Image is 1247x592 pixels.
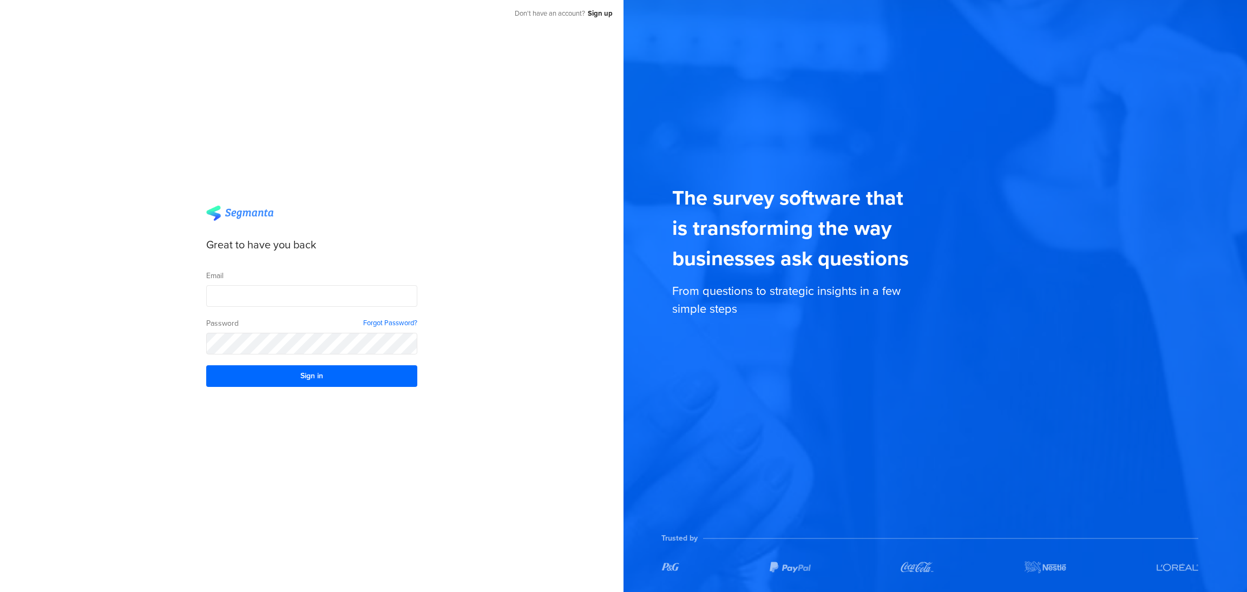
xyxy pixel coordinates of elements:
img: pg.svg [661,554,680,577]
div: Password [206,318,239,329]
img: segmanta-logo-final.png [206,206,273,221]
img: nestle.svg [1024,555,1067,576]
a: Forgot Password? [363,318,417,333]
div: Trusted by [661,532,698,544]
div: The survey software that is transforming the way businesses ask questions [672,182,921,273]
img: loreal.svg [1157,554,1198,577]
img: paypal.svg [770,554,811,577]
div: Don't have an account? [515,8,585,18]
a: Sign up [588,8,613,18]
div: Great to have you back [206,237,417,253]
img: cocacola.svg [901,554,934,577]
div: From questions to strategic insights in a few simple steps [672,282,921,318]
div: Email [206,270,224,281]
button: Sign in [206,365,417,387]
